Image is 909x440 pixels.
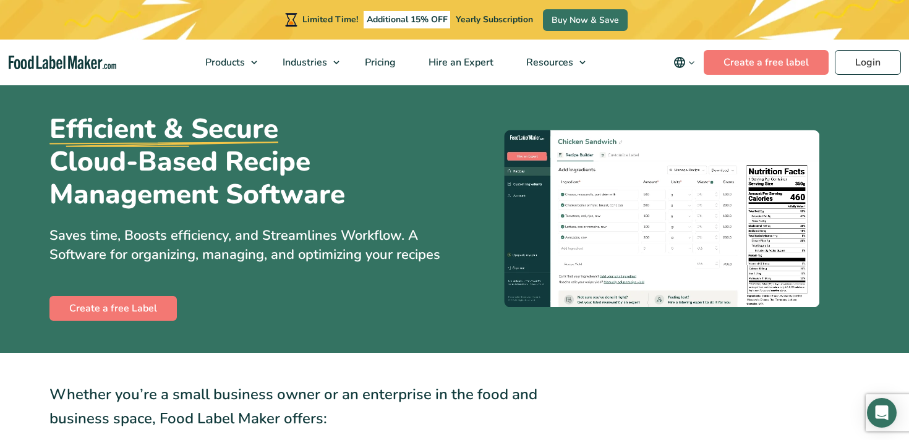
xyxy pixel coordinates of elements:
a: Pricing [349,40,409,85]
a: Products [189,40,263,85]
a: Industries [267,40,346,85]
span: Yearly Subscription [456,14,533,25]
a: Buy Now & Save [543,9,628,31]
a: Hire an Expert [412,40,507,85]
span: Resources [523,56,574,69]
span: Limited Time! [302,14,358,25]
a: Login [835,50,901,75]
a: Create a free Label [49,296,177,321]
span: Industries [279,56,328,69]
span: Pricing [361,56,397,69]
a: Create a free label [704,50,829,75]
span: Products [202,56,246,69]
img: A black and white graphic of a nutrition facts label. [504,130,819,307]
a: Resources [510,40,592,85]
span: Hire an Expert [425,56,495,69]
p: Whether you’re a small business owner or an enterprise in the food and business space, Food Label... [49,383,860,430]
h1: Cloud-Based Recipe Management Software [49,113,371,211]
p: Saves time, Boosts efficiency, and Streamlines Workflow. A Software for organizing, managing, and... [49,226,445,264]
span: Additional 15% OFF [364,11,451,28]
u: Efficient & Secure [49,113,278,146]
div: Open Intercom Messenger [867,398,897,428]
